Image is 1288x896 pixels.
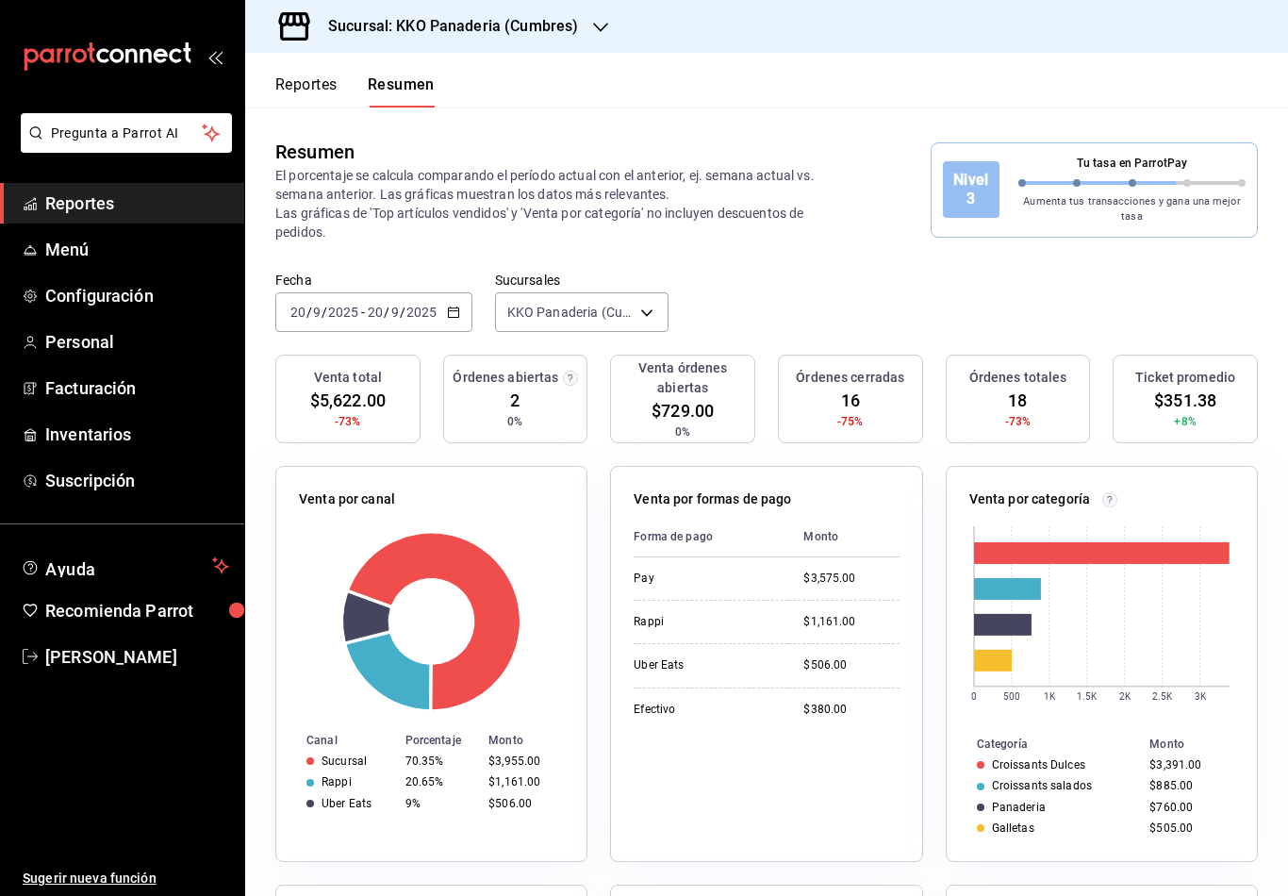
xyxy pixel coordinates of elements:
[45,375,229,401] span: Facturación
[1149,779,1227,792] div: $885.00
[488,775,556,788] div: $1,161.00
[788,517,899,557] th: Monto
[1174,413,1196,430] span: +8%
[45,191,229,216] span: Reportes
[652,398,714,423] span: $729.00
[634,517,788,557] th: Forma de pago
[634,702,773,718] div: Efectivo
[969,489,1091,509] p: Venta por categoría
[299,489,395,509] p: Venta por canal
[796,368,904,388] h3: Órdenes cerradas
[803,614,899,630] div: $1,161.00
[45,644,229,670] span: [PERSON_NAME]
[495,274,669,287] label: Sucursales
[405,797,474,810] div: 9%
[314,368,382,388] h3: Venta total
[322,797,372,810] div: Uber Eats
[45,468,229,493] span: Suscripción
[384,305,389,320] span: /
[275,274,472,287] label: Fecha
[335,413,361,430] span: -73%
[1018,194,1246,225] p: Aumenta tus transacciones y gana una mejor tasa
[368,75,435,108] button: Resumen
[1077,691,1098,702] text: 1.5K
[21,113,232,153] button: Pregunta a Parrot AI
[398,730,482,751] th: Porcentaje
[510,388,520,413] span: 2
[13,137,232,157] a: Pregunta a Parrot AI
[1195,691,1207,702] text: 3K
[1005,413,1032,430] span: -73%
[992,821,1034,835] div: Galletas
[943,161,999,218] div: Nivel 3
[45,422,229,447] span: Inventarios
[803,702,899,718] div: $380.00
[45,237,229,262] span: Menú
[992,801,1046,814] div: Panaderia
[45,283,229,308] span: Configuración
[312,305,322,320] input: --
[275,166,849,241] p: El porcentaje se calcula comparando el período actual con el anterior, ej. semana actual vs. sema...
[634,657,773,673] div: Uber Eats
[971,691,977,702] text: 0
[1002,691,1019,702] text: 500
[313,15,578,38] h3: Sucursal: KKO Panaderia (Cumbres)
[488,755,556,768] div: $3,955.00
[675,423,690,440] span: 0%
[45,329,229,355] span: Personal
[289,305,306,320] input: --
[51,124,203,143] span: Pregunta a Parrot AI
[634,489,791,509] p: Venta por formas de pago
[1135,368,1235,388] h3: Ticket promedio
[405,775,474,788] div: 20.65%
[1149,758,1227,772] div: $3,391.00
[1154,388,1216,413] span: $351.38
[390,305,400,320] input: --
[1008,388,1027,413] span: 18
[969,368,1067,388] h3: Órdenes totales
[322,305,327,320] span: /
[992,758,1085,772] div: Croissants Dulces
[275,75,435,108] div: navigation tabs
[45,555,205,577] span: Ayuda
[306,305,312,320] span: /
[1149,801,1227,814] div: $760.00
[400,305,405,320] span: /
[23,869,229,888] span: Sugerir nueva función
[322,755,367,768] div: Sucursal
[310,388,386,413] span: $5,622.00
[507,303,634,322] span: KKO Panaderia (Cumbres)
[803,571,899,587] div: $3,575.00
[837,413,864,430] span: -75%
[1142,734,1257,755] th: Monto
[207,49,223,64] button: open_drawer_menu
[1149,821,1227,835] div: $505.00
[275,138,355,166] div: Resumen
[1152,691,1173,702] text: 2.5K
[275,75,338,108] button: Reportes
[405,755,474,768] div: 70.35%
[327,305,359,320] input: ----
[488,797,556,810] div: $506.00
[276,730,398,751] th: Canal
[634,614,773,630] div: Rappi
[992,779,1092,792] div: Croissants salados
[1018,155,1246,172] p: Tu tasa en ParrotPay
[361,305,365,320] span: -
[1044,691,1056,702] text: 1K
[803,657,899,673] div: $506.00
[841,388,860,413] span: 16
[322,775,352,788] div: Rappi
[45,598,229,623] span: Recomienda Parrot
[947,734,1143,755] th: Categoría
[481,730,586,751] th: Monto
[453,368,558,388] h3: Órdenes abiertas
[634,571,773,587] div: Pay
[507,413,522,430] span: 0%
[405,305,438,320] input: ----
[367,305,384,320] input: --
[619,358,747,398] h3: Venta órdenes abiertas
[1119,691,1131,702] text: 2K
